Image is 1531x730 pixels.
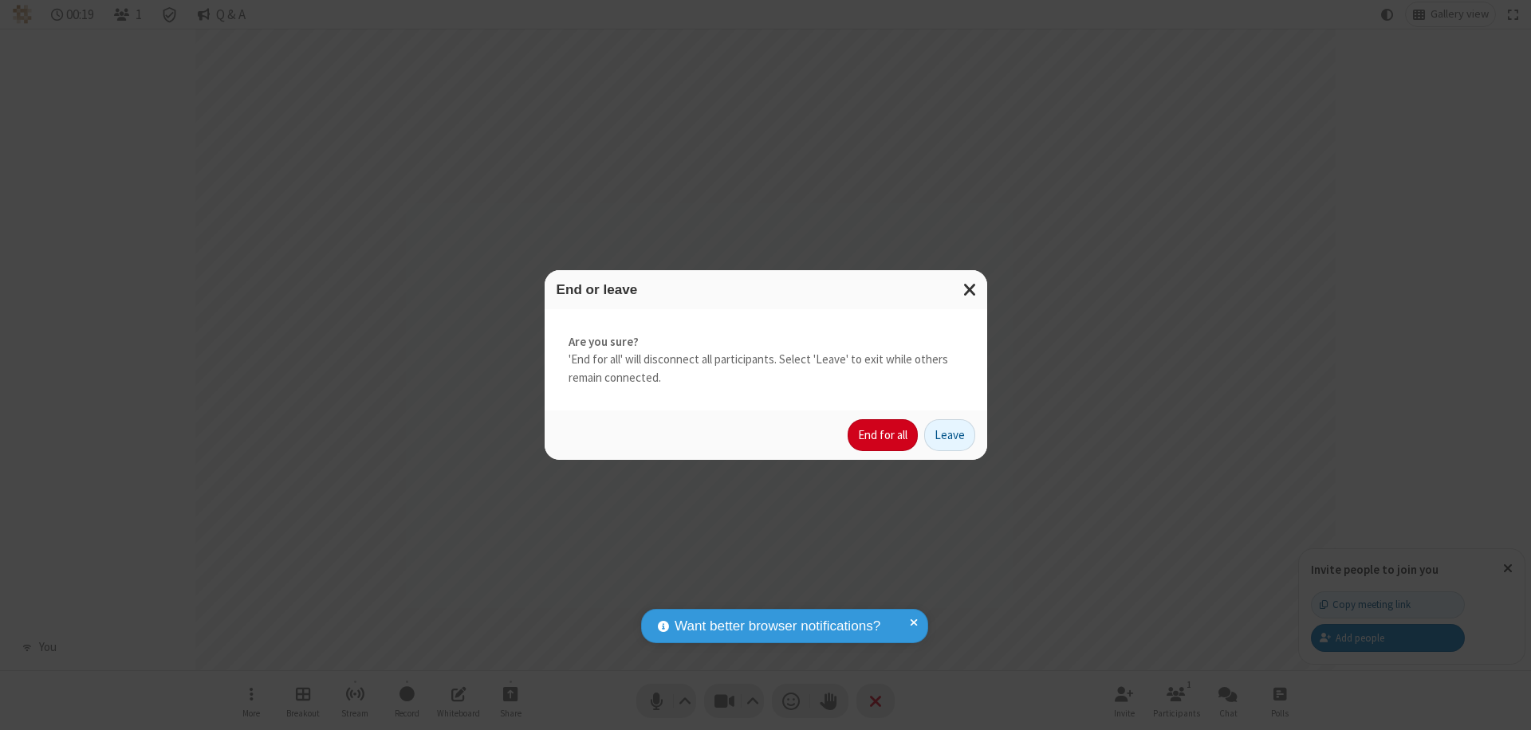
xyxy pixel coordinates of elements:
button: Close modal [954,270,987,309]
strong: Are you sure? [569,333,963,351]
span: Want better browser notifications? [675,616,880,637]
button: Leave [924,419,975,451]
h3: End or leave [557,282,975,297]
div: 'End for all' will disconnect all participants. Select 'Leave' to exit while others remain connec... [545,309,987,411]
button: End for all [848,419,918,451]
